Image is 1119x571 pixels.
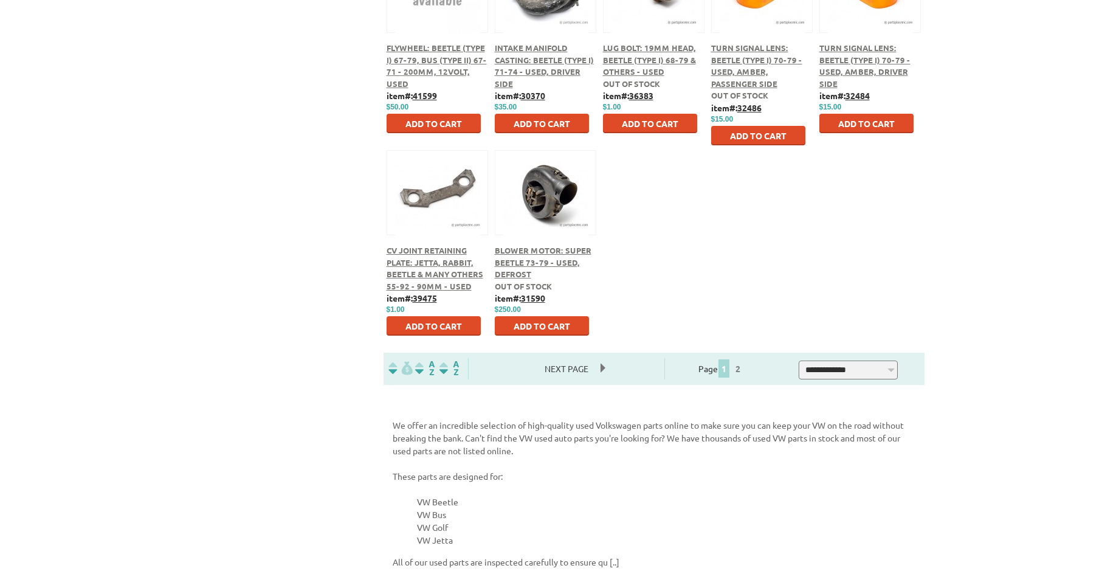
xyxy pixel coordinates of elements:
a: Lug Bolt: 19mm Head, Beetle (Type I) 68-79 & Others - Used [603,43,696,77]
li: VW Bus [417,508,915,521]
span: $1.00 [387,305,405,314]
img: filterpricelow.svg [388,361,413,375]
span: Add to Cart [405,118,462,129]
span: Add to Cart [730,130,787,141]
u: 30370 [521,90,545,101]
u: 31590 [521,292,545,303]
span: Add to Cart [838,118,895,129]
button: Add to Cart [387,316,481,336]
span: $15.00 [711,115,734,123]
li: VW Beetle [417,496,915,508]
span: 1 [718,359,729,378]
img: Sort by Headline [413,361,437,375]
a: Turn Signal Lens: Beetle (Type I) 70-79 - Used, Amber, Passenger Side [711,43,802,89]
span: Add to Cart [514,118,570,129]
span: Next Page [532,359,601,378]
u: 36383 [629,90,653,101]
b: item#: [387,90,437,101]
u: 32486 [737,102,762,113]
a: CV Joint Retaining Plate: Jetta, Rabbit, Beetle & Many Others 55-92 - 90mm - USED [387,245,483,291]
b: item#: [711,102,762,113]
span: $1.00 [603,103,621,111]
b: item#: [603,90,653,101]
b: item#: [819,90,870,101]
span: Add to Cart [405,320,462,331]
span: Add to Cart [622,118,678,129]
span: $50.00 [387,103,409,111]
div: Page [664,358,778,379]
a: Next Page [532,363,601,374]
button: Add to Cart [711,126,805,145]
u: 39475 [413,292,437,303]
span: Add to Cart [514,320,570,331]
a: Intake Manifold Casting: Beetle (Type I) 71-74 - Used, Driver Side [495,43,594,89]
span: $15.00 [819,103,842,111]
span: Out of stock [711,90,768,100]
span: $35.00 [495,103,517,111]
p: We offer an incredible selection of high-quality used Volkswagen parts online to make sure you ca... [393,419,915,457]
button: Add to Cart [495,316,589,336]
button: Add to Cart [603,114,697,133]
u: 41599 [413,90,437,101]
span: Out of stock [495,281,552,291]
button: Add to Cart [387,114,481,133]
a: Blower Motor: Super Beetle 73-79 - Used, Defrost [495,245,591,279]
span: Out of stock [603,78,660,89]
b: item#: [495,90,545,101]
p: All of our used parts are inspected carefully to ensure qu [..] [393,556,915,569]
b: item#: [495,292,545,303]
a: Turn Signal Lens: Beetle (Type I) 70-79 - Used, Amber, Driver Side [819,43,911,89]
b: item#: [387,292,437,303]
button: Add to Cart [495,114,589,133]
p: These parts are designed for: [393,470,915,483]
u: 32484 [845,90,870,101]
a: Flywheel: Beetle (Type I) 67-79, Bus (Type II) 67-71 - 200mm, 12volt, USED [387,43,487,89]
li: VW Jetta [417,534,915,547]
li: VW Golf [417,521,915,534]
button: Add to Cart [819,114,914,133]
img: Sort by Sales Rank [437,361,461,375]
a: 2 [732,363,743,374]
span: $250.00 [495,305,521,314]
